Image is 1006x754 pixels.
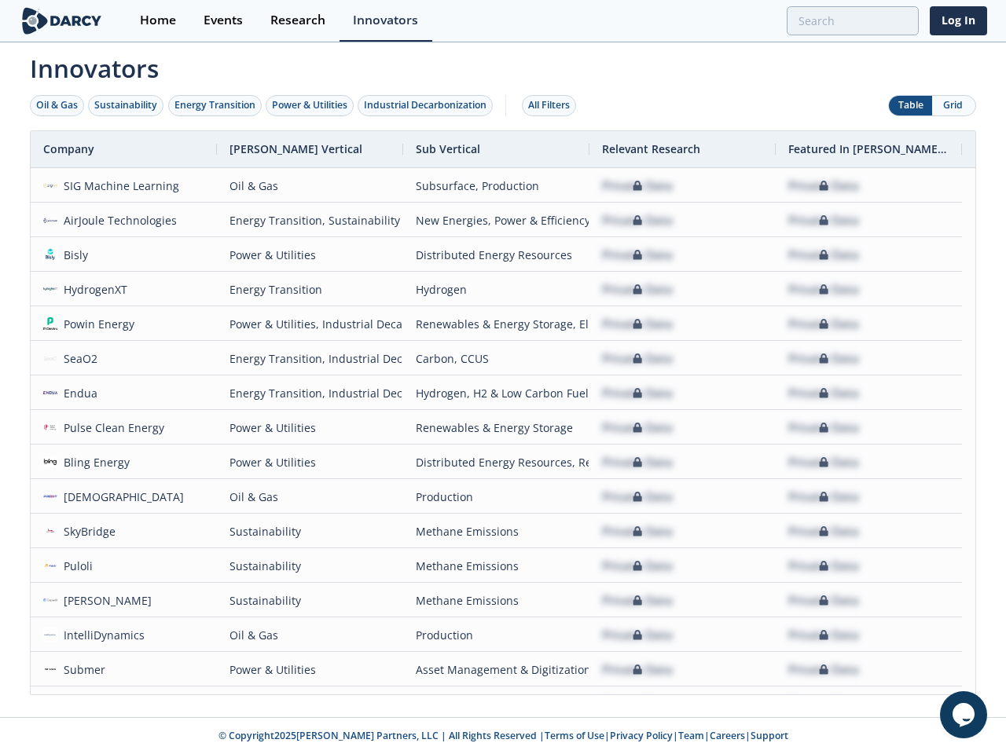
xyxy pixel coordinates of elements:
[416,445,577,479] div: Distributed Energy Resources, Renewables & Energy Storage
[57,653,106,686] div: Submer
[788,514,859,548] div: Private Data
[788,169,859,203] div: Private Data
[788,307,859,341] div: Private Data
[788,445,859,479] div: Private Data
[229,618,391,652] div: Oil & Gas
[140,14,176,27] div: Home
[528,98,570,112] div: All Filters
[602,203,673,237] div: Private Data
[932,96,975,115] button: Grid
[43,489,57,503] img: c29c0c01-625a-4755-b658-fa74ed2a6ef3
[19,7,105,35] img: logo-wide.svg
[229,141,362,156] span: [PERSON_NAME] Vertical
[19,44,987,86] span: Innovators
[43,558,57,573] img: 2e1f9119-5bf9-45a5-b77a-3ae5b69f3884
[229,342,391,375] div: Energy Transition, Industrial Decarbonization
[57,203,178,237] div: AirJoule Technologies
[229,169,391,203] div: Oil & Gas
[174,98,255,112] div: Energy Transition
[416,618,577,652] div: Production
[57,618,145,652] div: IntelliDynamics
[788,411,859,445] div: Private Data
[416,411,577,445] div: Renewables & Energy Storage
[602,480,673,514] div: Private Data
[57,549,94,583] div: Puloli
[602,342,673,375] div: Private Data
[229,514,391,548] div: Sustainability
[229,549,391,583] div: Sustainability
[602,238,673,272] div: Private Data
[602,307,673,341] div: Private Data
[416,549,577,583] div: Methane Emissions
[30,95,84,116] button: Oil & Gas
[229,203,391,237] div: Energy Transition, Sustainability
[43,351,57,365] img: e5bee77d-ccbb-4db0-ac8b-b691e7d87c4e
[751,729,788,742] a: Support
[229,480,391,514] div: Oil & Gas
[788,653,859,686] div: Private Data
[787,6,919,35] input: Advanced Search
[602,273,673,306] div: Private Data
[43,178,57,192] img: 01eacff9-2590-424a-bbcc-4c5387c69fda
[602,618,673,652] div: Private Data
[416,238,577,272] div: Distributed Energy Resources
[229,584,391,617] div: Sustainability
[57,238,89,272] div: Bisly
[57,169,180,203] div: SIG Machine Learning
[43,524,57,538] img: 621acaf9-556e-4419-85b5-70931944e7fa
[43,282,57,296] img: b12a5cbc-c4e5-4c0d-9a12-6529d5f58ccf
[43,593,57,607] img: 084f9d90-6469-4d1d-98d0-3287179c4892
[229,411,391,445] div: Power & Utilities
[602,445,673,479] div: Private Data
[788,376,859,410] div: Private Data
[602,549,673,583] div: Private Data
[602,411,673,445] div: Private Data
[788,203,859,237] div: Private Data
[229,307,391,341] div: Power & Utilities, Industrial Decarbonization
[416,584,577,617] div: Methane Emissions
[416,169,577,203] div: Subsurface, Production
[43,317,57,331] img: 1617133434687-Group%202%402x.png
[930,6,987,35] a: Log In
[358,95,493,116] button: Industrial Decarbonization
[229,653,391,686] div: Power & Utilities
[57,687,117,721] div: LDARtools
[788,480,859,514] div: Private Data
[416,653,577,686] div: Asset Management & Digitization
[36,98,78,112] div: Oil & Gas
[545,729,604,742] a: Terms of Use
[602,584,673,617] div: Private Data
[940,691,990,738] iframe: chat widget
[416,203,577,237] div: New Energies, Power & Efficiency
[788,141,949,156] span: Featured In [PERSON_NAME] Live
[416,376,577,410] div: Hydrogen, H2 & Low Carbon Fuels
[57,445,130,479] div: Bling Energy
[57,514,116,548] div: SkyBridge
[602,653,673,686] div: Private Data
[57,584,152,617] div: [PERSON_NAME]
[204,14,243,27] div: Events
[602,376,673,410] div: Private Data
[43,213,57,227] img: 778cf4a7-a5ff-43f9-be77-0f2981bd192a
[416,273,577,306] div: Hydrogen
[889,96,932,115] button: Table
[416,514,577,548] div: Methane Emissions
[266,95,354,116] button: Power & Utilities
[416,342,577,375] div: Carbon, CCUS
[43,628,57,642] img: 1656454551448-intellidyn.jpg
[416,141,480,156] span: Sub Vertical
[229,273,391,306] div: Energy Transition
[710,729,745,742] a: Careers
[364,98,486,112] div: Industrial Decarbonization
[43,662,57,676] img: fe78614d-cefe-42a2-85cf-bf7a06ae3c82
[788,687,859,721] div: Private Data
[602,514,673,548] div: Private Data
[43,247,57,262] img: afbd1d62-d648-4161-a523-b7d1f4fa8ef0
[788,618,859,652] div: Private Data
[678,729,704,742] a: Team
[416,480,577,514] div: Production
[788,342,859,375] div: Private Data
[43,386,57,400] img: 17237ff5-ec2e-4601-a70e-59100ba29fa9
[788,549,859,583] div: Private Data
[602,169,673,203] div: Private Data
